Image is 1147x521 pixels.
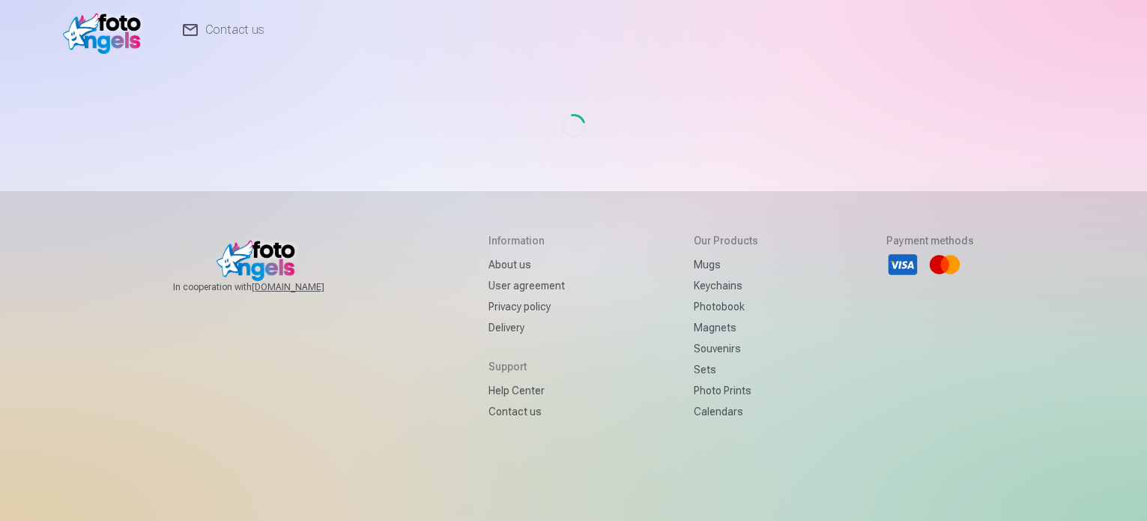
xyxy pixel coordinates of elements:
a: Calendars [694,401,758,422]
a: Photo prints [694,380,758,401]
a: Delivery [488,317,565,338]
a: User agreement [488,275,565,296]
img: /fa1 [63,6,149,54]
h5: Our products [694,233,758,248]
a: Privacy policy [488,296,565,317]
a: Souvenirs [694,338,758,359]
h5: Information [488,233,565,248]
a: Help Center [488,380,565,401]
li: Visa [886,248,919,281]
span: In cooperation with [173,281,360,293]
h5: Support [488,359,565,374]
a: Keychains [694,275,758,296]
a: Mugs [694,254,758,275]
li: Mastercard [928,248,961,281]
a: Sets [694,359,758,380]
a: Magnets [694,317,758,338]
a: About us [488,254,565,275]
a: [DOMAIN_NAME] [252,281,360,293]
a: Contact us [488,401,565,422]
h5: Payment methods [886,233,974,248]
a: Photobook [694,296,758,317]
